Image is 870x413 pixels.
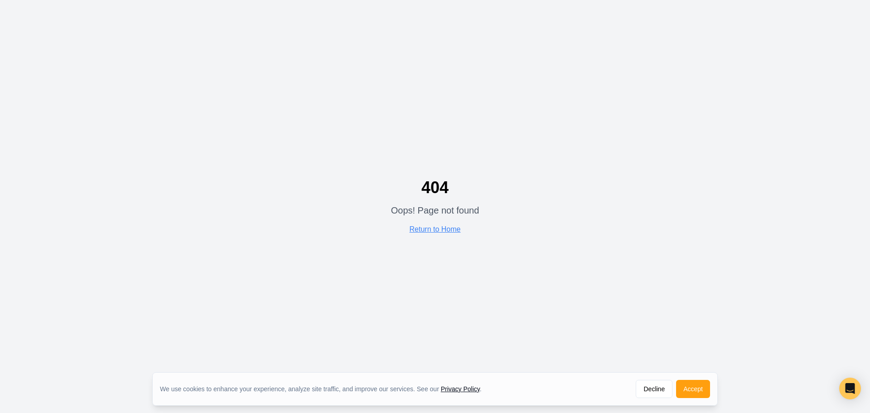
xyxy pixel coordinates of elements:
[839,378,861,399] div: Open Intercom Messenger
[391,204,479,217] p: Oops! Page not found
[410,225,461,233] a: Return to Home
[441,385,480,393] a: Privacy Policy
[676,380,710,398] button: Accept
[391,179,479,197] h1: 404
[636,380,672,398] button: Decline
[160,384,489,394] div: We use cookies to enhance your experience, analyze site traffic, and improve our services. See our .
